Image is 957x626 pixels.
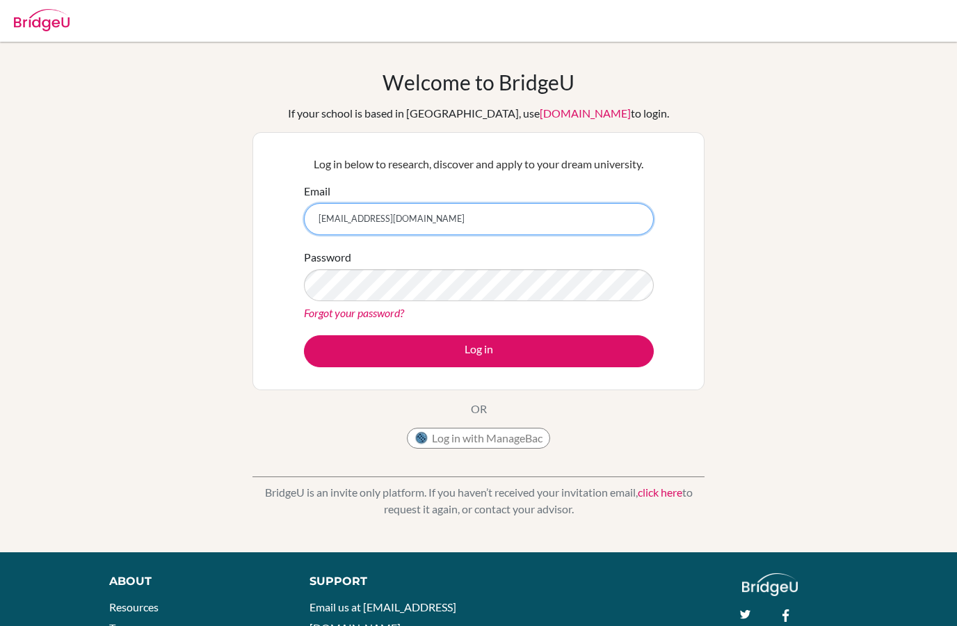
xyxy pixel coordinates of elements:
p: BridgeU is an invite only platform. If you haven’t received your invitation email, to request it ... [252,484,705,517]
label: Email [304,183,330,200]
button: Log in with ManageBac [407,428,550,449]
a: Resources [109,600,159,613]
a: click here [638,485,682,499]
img: logo_white@2x-f4f0deed5e89b7ecb1c2cc34c3e3d731f90f0f143d5ea2071677605dd97b5244.png [742,573,798,596]
h1: Welcome to BridgeU [383,70,574,95]
div: About [109,573,278,590]
p: Log in below to research, discover and apply to your dream university. [304,156,654,172]
p: OR [471,401,487,417]
div: If your school is based in [GEOGRAPHIC_DATA], use to login. [288,105,669,122]
a: Forgot your password? [304,306,404,319]
label: Password [304,249,351,266]
div: Support [309,573,465,590]
a: [DOMAIN_NAME] [540,106,631,120]
img: Bridge-U [14,9,70,31]
button: Log in [304,335,654,367]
